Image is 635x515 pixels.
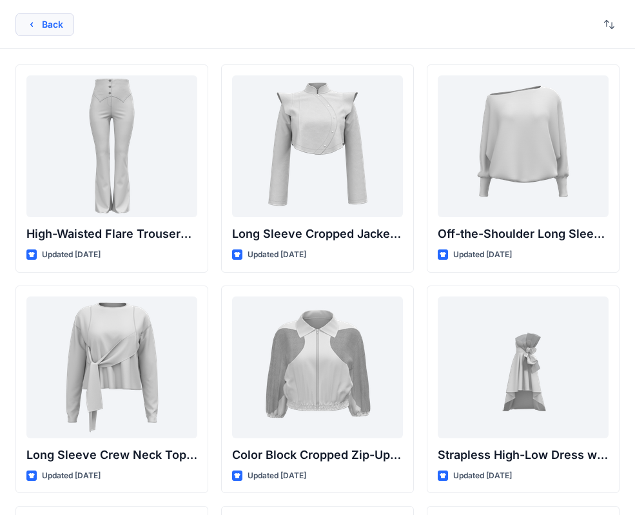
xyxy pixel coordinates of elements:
[42,248,101,262] p: Updated [DATE]
[438,446,609,464] p: Strapless High-Low Dress with Side Bow Detail
[232,225,403,243] p: Long Sleeve Cropped Jacket with Mandarin Collar and Shoulder Detail
[453,469,512,483] p: Updated [DATE]
[26,75,197,217] a: High-Waisted Flare Trousers with Button Detail
[42,469,101,483] p: Updated [DATE]
[26,446,197,464] p: Long Sleeve Crew Neck Top with Asymmetrical Tie Detail
[26,225,197,243] p: High-Waisted Flare Trousers with Button Detail
[438,296,609,438] a: Strapless High-Low Dress with Side Bow Detail
[248,469,306,483] p: Updated [DATE]
[453,248,512,262] p: Updated [DATE]
[15,13,74,36] button: Back
[232,446,403,464] p: Color Block Cropped Zip-Up Jacket with Sheer Sleeves
[248,248,306,262] p: Updated [DATE]
[438,75,609,217] a: Off-the-Shoulder Long Sleeve Top
[232,296,403,438] a: Color Block Cropped Zip-Up Jacket with Sheer Sleeves
[438,225,609,243] p: Off-the-Shoulder Long Sleeve Top
[232,75,403,217] a: Long Sleeve Cropped Jacket with Mandarin Collar and Shoulder Detail
[26,296,197,438] a: Long Sleeve Crew Neck Top with Asymmetrical Tie Detail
